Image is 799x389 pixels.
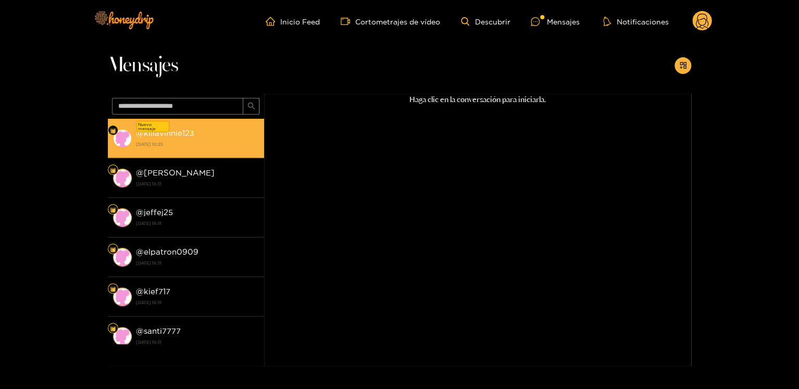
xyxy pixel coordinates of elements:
[136,340,161,344] font: [DATE] 18:31
[110,128,116,134] img: Nivel de ventilador
[247,102,255,111] span: buscar
[113,208,132,227] img: conversación
[136,182,161,186] font: [DATE] 18:31
[144,327,181,335] font: santi7777
[341,17,440,26] a: Cortometrajes de vídeo
[110,207,116,213] img: Nivel de ventilador
[136,129,144,137] font: @
[679,61,687,70] span: agregar a la tienda de aplicaciones
[136,168,215,177] font: @[PERSON_NAME]
[546,18,579,26] font: Mensajes
[144,208,173,217] font: jeffej25
[136,208,144,217] font: @
[136,261,161,265] font: [DATE] 18:31
[113,287,132,306] img: conversación
[266,17,280,26] span: hogar
[110,167,116,173] img: Nivel de ventilador
[136,142,163,146] font: [DATE] 10:25
[136,247,144,256] font: @
[113,248,132,267] img: conversación
[144,287,170,296] font: kief717
[675,57,691,74] button: agregar a la tienda de aplicaciones
[266,17,320,26] a: Inicio Feed
[409,95,546,104] font: Haga clic en la conversación para iniciarla.
[341,17,355,26] span: cámara de vídeo
[144,247,198,256] font: elpatron0909
[616,18,668,26] font: Notificaciones
[600,16,671,27] button: Notificaciones
[138,122,156,131] font: Nuevo mensaje
[461,17,510,26] a: Descubrir
[144,129,194,137] font: killavinnie123
[110,246,116,253] img: Nivel de ventilador
[110,286,116,292] img: Nivel de ventilador
[355,18,440,26] font: Cortometrajes de vídeo
[113,169,132,187] img: conversación
[108,55,178,76] font: Mensajes
[280,18,320,26] font: Inicio Feed
[136,300,161,305] font: [DATE] 18:31
[136,221,161,225] font: [DATE] 18:31
[243,98,259,115] button: buscar
[113,129,132,148] img: conversación
[136,287,144,296] font: @
[136,327,144,335] font: @
[113,327,132,346] img: conversación
[110,325,116,332] img: Nivel de ventilador
[475,18,510,26] font: Descubrir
